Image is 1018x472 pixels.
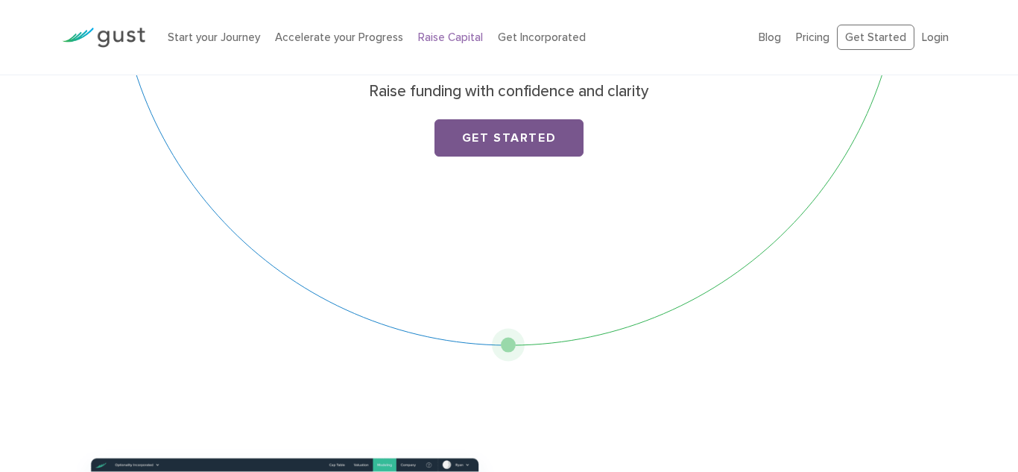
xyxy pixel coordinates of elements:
[62,28,145,48] img: Gust Logo
[418,31,483,44] a: Raise Capital
[796,31,829,44] a: Pricing
[220,81,797,102] p: Raise funding with confidence and clarity
[168,31,260,44] a: Start your Journey
[922,31,949,44] a: Login
[498,31,586,44] a: Get Incorporated
[434,119,584,157] a: Get Started
[275,31,403,44] a: Accelerate your Progress
[759,31,781,44] a: Blog
[837,25,914,51] a: Get Started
